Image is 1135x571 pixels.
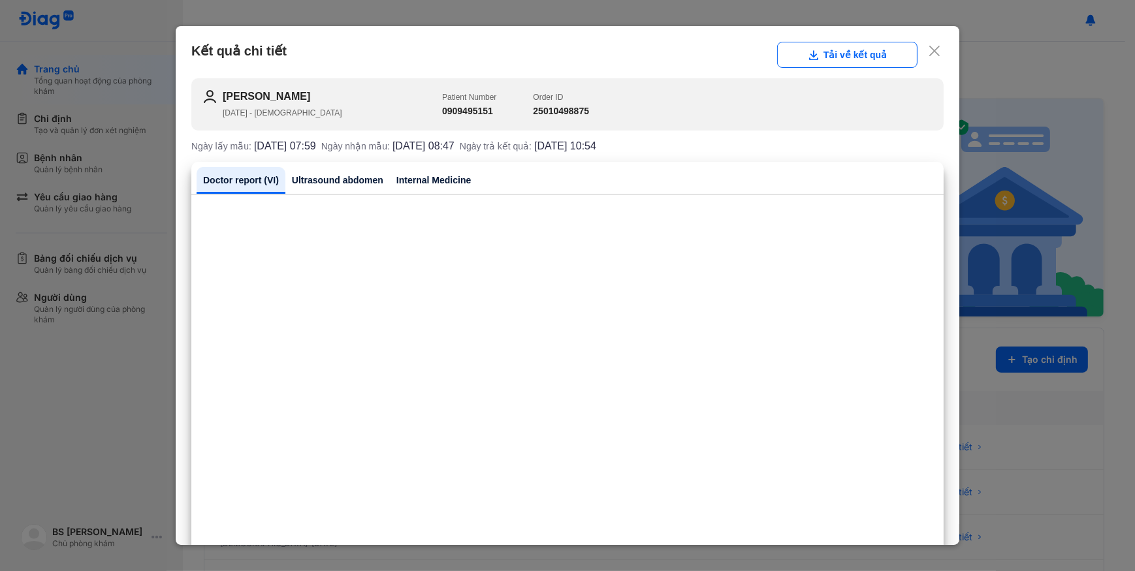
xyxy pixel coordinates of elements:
span: [DATE] 08:47 [392,141,455,151]
div: Kết quả chi tiết [191,42,944,68]
span: [DATE] - [DEMOGRAPHIC_DATA] [223,108,342,117]
span: [DATE] 10:54 [534,141,596,151]
h2: [PERSON_NAME] [223,89,442,104]
div: Ngày trả kết quả: [460,141,596,151]
div: Ngày nhận mẫu: [321,141,455,151]
a: Internal Medicine [390,167,477,194]
h3: 0909495151 [442,104,496,118]
span: Order ID [533,93,563,102]
div: Ngày lấy mẫu: [191,141,316,151]
span: [DATE] 07:59 [254,141,316,151]
h3: 25010498875 [533,104,589,118]
a: Ultrasound abdomen [285,167,390,194]
button: Tải về kết quả [777,42,918,68]
a: Doctor report (VI) [197,167,285,194]
span: Patient Number [442,93,496,102]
